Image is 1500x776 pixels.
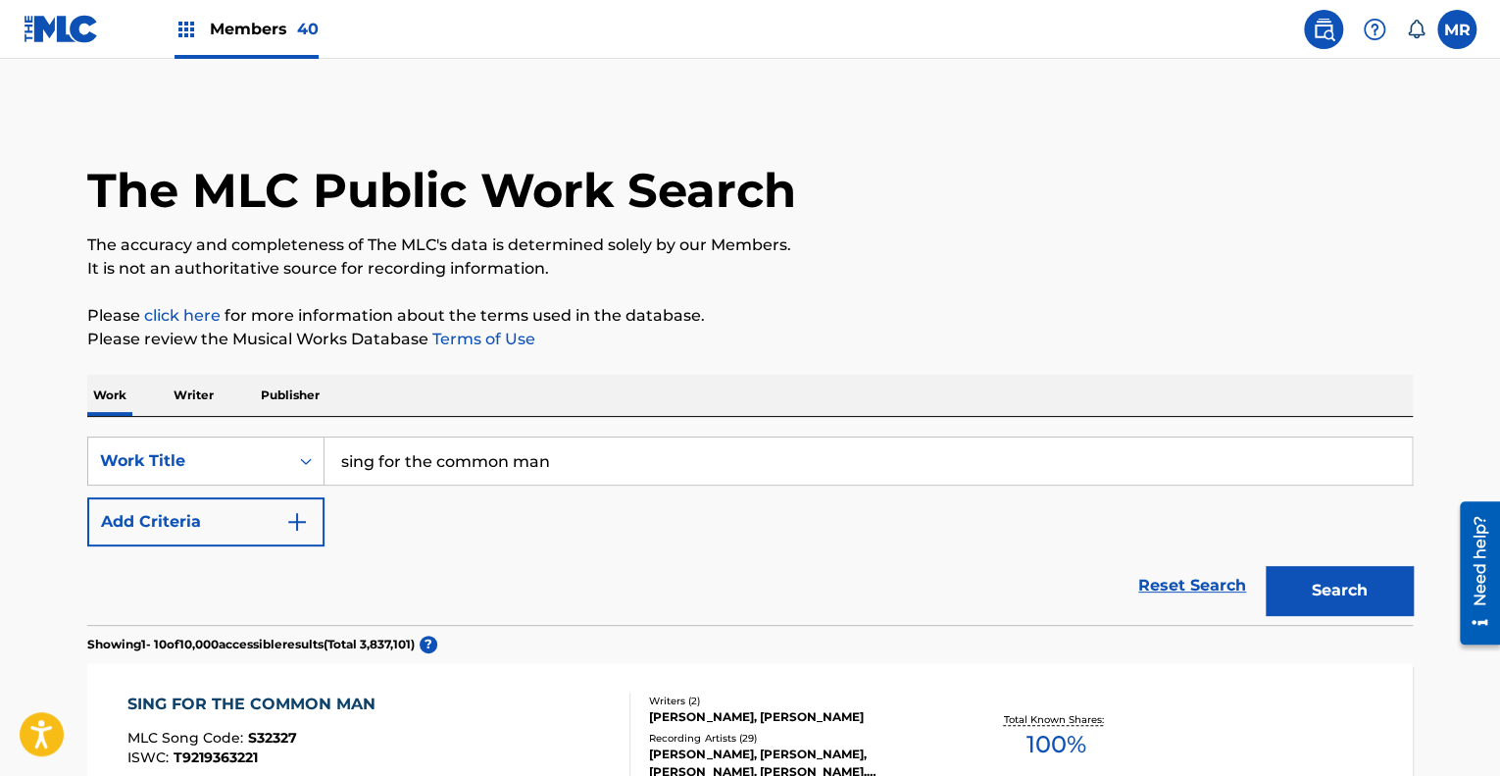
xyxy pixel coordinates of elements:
iframe: Resource Center [1445,493,1500,651]
span: T9219363221 [174,749,258,766]
div: Help [1355,10,1394,49]
p: The accuracy and completeness of The MLC's data is determined solely by our Members. [87,233,1413,257]
img: MLC Logo [24,15,99,43]
span: 100 % [1025,727,1085,762]
span: S32327 [248,729,297,747]
img: search [1312,18,1335,41]
button: Add Criteria [87,497,325,546]
h1: The MLC Public Work Search [87,161,796,220]
button: Search [1266,566,1413,615]
span: ? [420,636,437,653]
span: MLC Song Code : [127,729,248,747]
img: 9d2ae6d4665cec9f34b9.svg [285,510,309,534]
div: Notifications [1406,20,1425,39]
a: Reset Search [1128,564,1256,607]
a: click here [144,306,221,325]
div: SING FOR THE COMMON MAN [127,693,385,716]
img: help [1363,18,1386,41]
span: Members [210,18,319,40]
div: [PERSON_NAME], [PERSON_NAME] [649,708,945,726]
img: Top Rightsholders [175,18,198,41]
a: Public Search [1304,10,1343,49]
p: Please review the Musical Works Database [87,328,1413,351]
div: Writers ( 2 ) [649,694,945,708]
div: User Menu [1437,10,1476,49]
form: Search Form [87,437,1413,625]
p: Work [87,375,132,416]
a: Terms of Use [428,330,535,348]
p: Publisher [255,375,325,416]
span: 40 [297,20,319,38]
div: Work Title [100,449,276,473]
p: It is not an authoritative source for recording information. [87,257,1413,281]
p: Showing 1 - 10 of 10,000 accessible results (Total 3,837,101 ) [87,636,415,653]
p: Total Known Shares: [1003,712,1108,727]
span: ISWC : [127,749,174,766]
p: Writer [168,375,220,416]
div: Recording Artists ( 29 ) [649,731,945,746]
p: Please for more information about the terms used in the database. [87,304,1413,328]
